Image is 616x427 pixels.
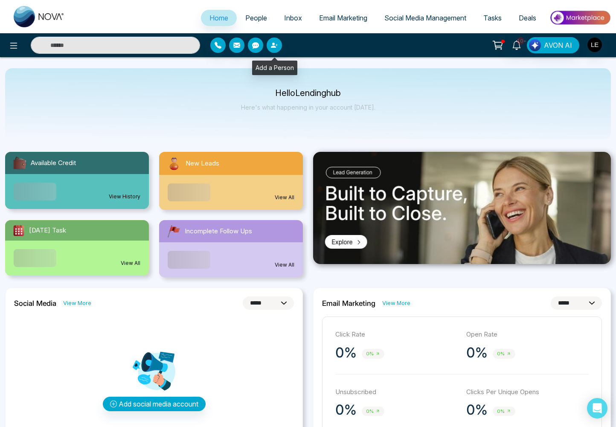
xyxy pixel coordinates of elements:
img: Market-place.gif [549,8,611,27]
span: [DATE] Task [29,226,66,235]
img: Nova CRM Logo [14,6,65,27]
p: Hello Lendinghub [241,90,375,97]
span: Available Credit [31,158,76,168]
a: View History [109,193,140,200]
span: Email Marketing [319,14,367,22]
span: Tasks [483,14,502,22]
img: todayTask.svg [12,224,26,237]
a: New LeadsView All [154,152,308,210]
span: 0% [493,407,515,416]
span: AVON AI [544,40,572,50]
img: User Avatar [587,38,602,52]
a: Home [201,10,237,26]
p: Open Rate [466,330,589,340]
img: Lead Flow [529,39,541,51]
span: Inbox [284,14,302,22]
span: Social Media Management [384,14,466,22]
img: . [313,152,611,264]
span: New Leads [186,159,219,168]
h2: Social Media [14,299,56,308]
div: Open Intercom Messenger [587,398,607,418]
a: People [237,10,276,26]
a: Inbox [276,10,311,26]
a: Deals [510,10,545,26]
span: 0% [362,349,384,359]
p: Clicks Per Unique Opens [466,387,589,397]
a: Incomplete Follow UpsView All [154,220,308,277]
p: 0% [335,344,357,361]
a: Social Media Management [376,10,475,26]
p: Here's what happening in your account [DATE]. [241,104,375,111]
span: People [245,14,267,22]
img: availableCredit.svg [12,155,27,171]
a: View More [63,299,91,307]
span: 0% [362,407,384,416]
div: Add a Person [252,61,297,75]
img: newLeads.svg [166,155,182,171]
img: followUps.svg [166,224,181,239]
p: 0% [466,344,488,361]
p: Unsubscribed [335,387,458,397]
a: View All [121,259,140,267]
a: View More [382,299,410,307]
a: View All [275,261,294,269]
a: Tasks [475,10,510,26]
span: Deals [519,14,536,22]
span: 0% [493,349,515,359]
p: 0% [335,401,357,418]
a: 10+ [506,37,527,52]
button: Add social media account [103,397,206,411]
span: Incomplete Follow Ups [185,227,252,236]
a: View All [275,194,294,201]
span: Home [209,14,228,22]
p: 0% [466,401,488,418]
button: AVON AI [527,37,579,53]
h2: Email Marketing [322,299,375,308]
span: 10+ [517,37,524,45]
p: Click Rate [335,330,458,340]
a: Email Marketing [311,10,376,26]
img: Analytics png [133,350,175,392]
